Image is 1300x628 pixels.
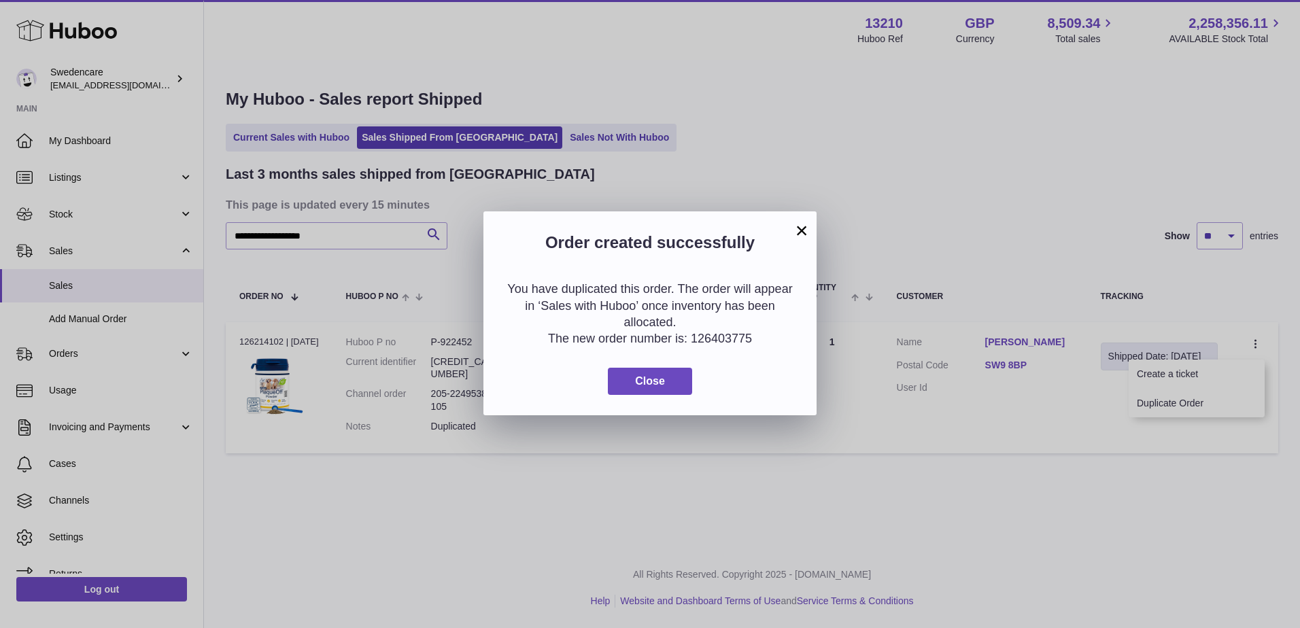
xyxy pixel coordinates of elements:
button: × [793,222,810,239]
h2: Order created successfully [504,232,796,260]
span: Close [635,375,665,387]
p: You have duplicated this order. The order will appear in ‘Sales with Huboo’ once inventory has be... [504,281,796,330]
button: Close [608,368,692,396]
p: The new order number is: 126403775 [504,330,796,347]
